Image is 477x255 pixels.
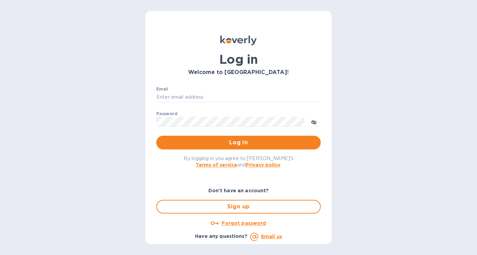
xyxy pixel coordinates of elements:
a: Terms of service [196,162,237,168]
span: Log in [162,138,315,147]
u: Forgot password [222,220,266,226]
label: Email [156,87,168,91]
a: Privacy policy [246,162,280,168]
button: Log in [156,136,321,149]
h3: Welcome to [GEOGRAPHIC_DATA]! [156,69,321,76]
button: toggle password visibility [307,115,321,129]
b: Don't have an account? [208,188,269,193]
b: Have any questions? [195,233,247,239]
label: Password [156,112,177,116]
input: Enter email address [156,92,321,102]
img: Koverly [220,36,257,45]
span: Sign up [162,203,315,211]
span: By logging in you agree to [PERSON_NAME]'s and . [184,156,294,168]
h1: Log in [156,52,321,66]
a: Email us [261,234,282,239]
button: Sign up [156,200,321,214]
